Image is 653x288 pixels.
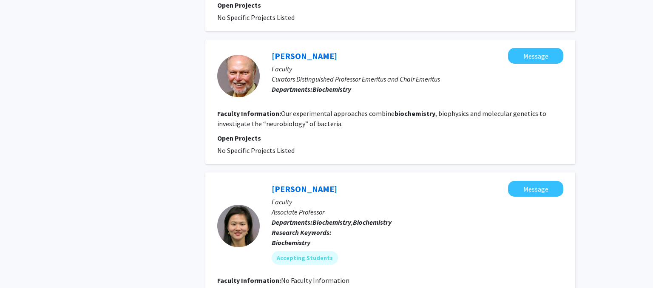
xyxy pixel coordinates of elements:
[217,13,295,22] span: No Specific Projects Listed
[6,250,36,282] iframe: Chat
[272,207,563,217] p: Associate Professor
[312,218,351,226] b: Biochemistry
[272,251,338,265] mat-chip: Accepting Students
[272,74,563,84] p: Curators Distinguished Professor Emeritus and Chair Emeritus
[395,109,435,118] b: biochemistry
[508,181,563,197] button: Message Xiao Heng
[272,184,337,194] a: [PERSON_NAME]
[217,109,281,118] b: Faculty Information:
[312,218,392,226] span: ,
[272,218,312,226] b: Departments:
[272,238,310,247] b: Biochemistry
[508,48,563,64] button: Message Gerald Hazelbauer
[217,146,295,155] span: No Specific Projects Listed
[217,133,563,143] p: Open Projects
[281,276,349,285] span: No Faculty Information
[272,64,563,74] p: Faculty
[353,218,392,226] b: Biochemistry
[272,85,312,93] b: Departments:
[272,228,332,237] b: Research Keywords:
[217,276,281,285] b: Faculty Information:
[312,85,351,93] b: Biochemistry
[272,197,563,207] p: Faculty
[217,109,546,128] fg-read-more: Our experimental approaches combine , biophysics and molecular genetics to investigate the “neuro...
[272,51,337,61] a: [PERSON_NAME]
